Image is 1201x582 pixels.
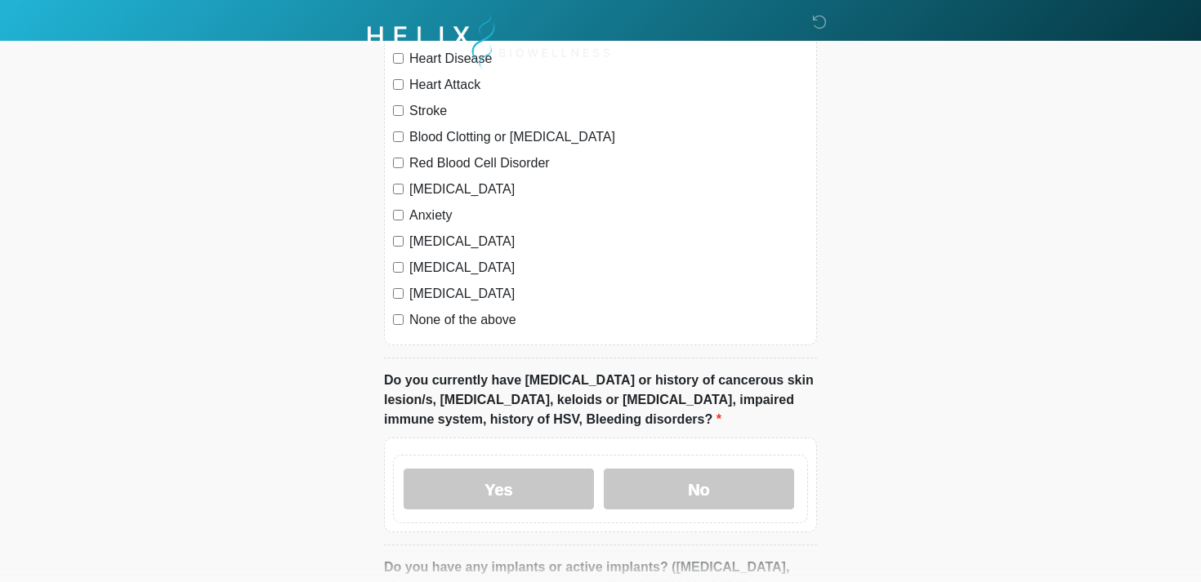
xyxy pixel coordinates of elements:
label: [MEDICAL_DATA] [409,232,808,251]
label: [MEDICAL_DATA] [409,258,808,278]
img: Helix Biowellness Logo [368,12,610,70]
input: Blood Clotting or [MEDICAL_DATA] [393,131,404,142]
label: Heart Attack [409,75,808,95]
label: None of the above [409,310,808,330]
input: Stroke [393,105,404,116]
label: Red Blood Cell Disorder [409,153,808,173]
input: [MEDICAL_DATA] [393,288,404,299]
input: Anxiety [393,210,404,220]
input: [MEDICAL_DATA] [393,184,404,194]
label: [MEDICAL_DATA] [409,180,808,199]
label: No [604,469,794,509]
input: [MEDICAL_DATA] [393,262,404,273]
label: Do you currently have [MEDICAL_DATA] or history of cancerous skin lesion/s, [MEDICAL_DATA], keloi... [384,371,817,429]
input: Heart Attack [393,79,404,90]
label: Stroke [409,101,808,121]
label: [MEDICAL_DATA] [409,284,808,304]
input: None of the above [393,314,404,325]
label: Anxiety [409,206,808,225]
input: Red Blood Cell Disorder [393,158,404,168]
label: Yes [404,469,594,509]
label: Blood Clotting or [MEDICAL_DATA] [409,127,808,147]
input: [MEDICAL_DATA] [393,236,404,247]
